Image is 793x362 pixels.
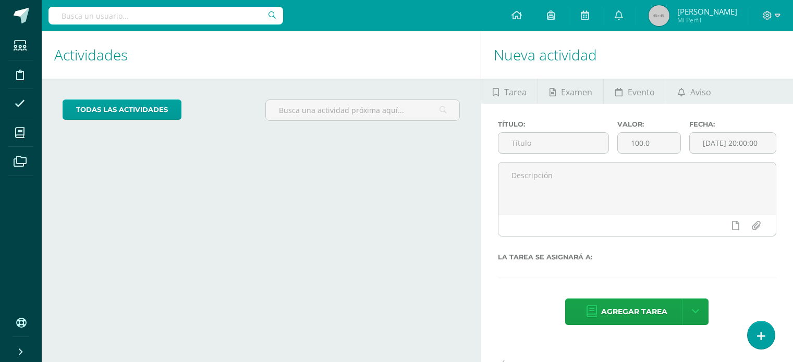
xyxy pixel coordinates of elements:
[666,79,722,104] a: Aviso
[618,133,680,153] input: Puntos máximos
[481,79,538,104] a: Tarea
[504,80,527,105] span: Tarea
[617,120,681,128] label: Valor:
[649,5,669,26] img: 45x45
[690,80,711,105] span: Aviso
[677,6,737,17] span: [PERSON_NAME]
[601,299,667,324] span: Agregar tarea
[561,80,592,105] span: Examen
[48,7,283,24] input: Busca un usuario...
[498,253,776,261] label: La tarea se asignará a:
[498,120,609,128] label: Título:
[538,79,603,104] a: Examen
[266,100,459,120] input: Busca una actividad próxima aquí...
[498,133,608,153] input: Título
[690,133,776,153] input: Fecha de entrega
[63,99,181,120] a: todas las Actividades
[628,80,655,105] span: Evento
[604,79,666,104] a: Evento
[494,31,780,79] h1: Nueva actividad
[677,16,737,24] span: Mi Perfil
[689,120,776,128] label: Fecha:
[54,31,468,79] h1: Actividades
